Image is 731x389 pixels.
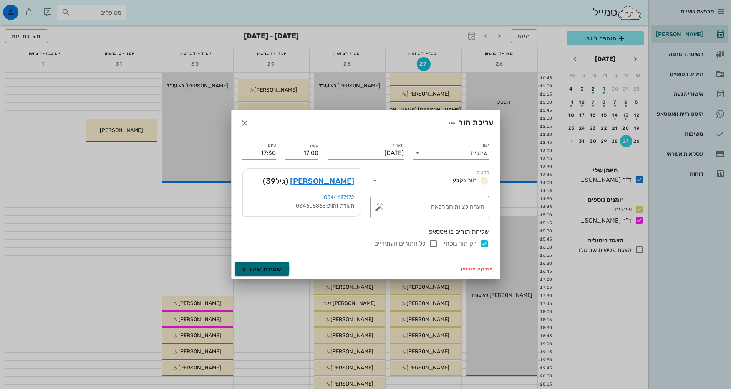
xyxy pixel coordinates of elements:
[263,175,288,187] span: (גיל )
[242,227,489,236] div: שליחת תורים בוואטסאפ
[476,170,489,176] label: סטטוס
[370,175,489,187] div: סטטוסתור נקבע
[242,266,282,272] span: שמירת שינויים
[453,176,477,184] span: תור נקבע
[310,142,318,148] label: שעה
[461,266,494,272] span: מחיקה מהיומן
[324,194,355,201] a: 0544637172
[471,150,487,157] div: שיננית
[482,142,489,148] label: יומן
[268,142,276,148] label: סיום
[290,175,354,187] a: [PERSON_NAME]
[413,147,489,159] div: יומןשיננית
[391,142,404,148] label: תאריך
[374,240,426,247] label: כל התורים העתידיים
[266,176,276,186] span: 39
[235,262,290,276] button: שמירת שינויים
[249,202,355,210] div: תעודת זהות: 034605865
[445,116,493,130] div: עריכת תור
[444,240,477,247] label: רק תור נוכחי
[458,264,497,274] button: מחיקה מהיומן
